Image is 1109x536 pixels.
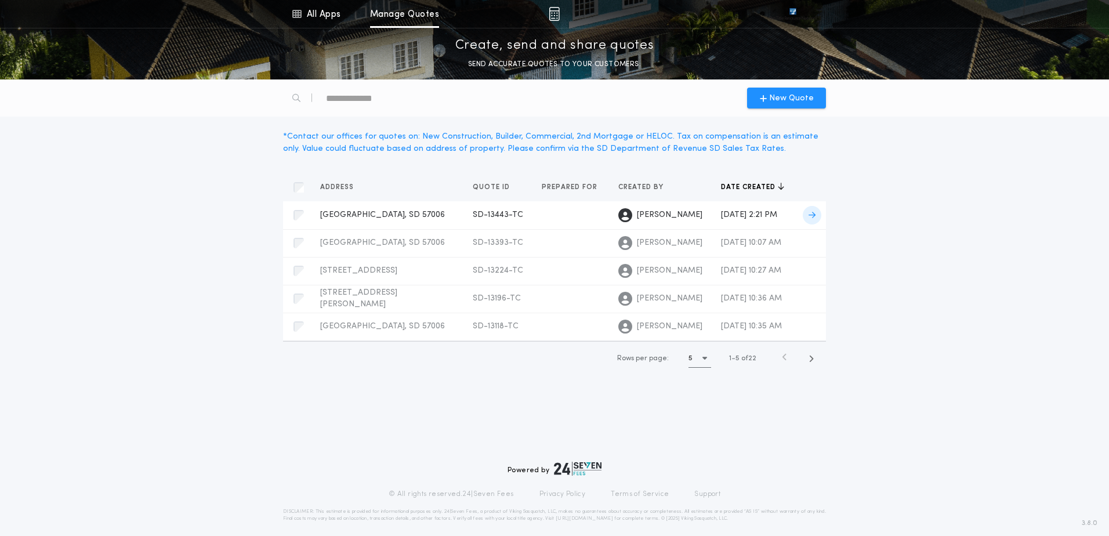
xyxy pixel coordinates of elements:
[688,349,711,368] button: 5
[283,508,826,522] p: DISCLAIMER: This estimate is provided for informational purposes only. 24|Seven Fees, a product o...
[320,322,445,331] span: [GEOGRAPHIC_DATA], SD 57006
[611,490,669,499] a: Terms of Service
[637,209,702,221] span: [PERSON_NAME]
[721,211,777,219] span: [DATE] 2:21 PM
[688,353,693,364] h1: 5
[721,238,781,247] span: [DATE] 10:07 AM
[1082,518,1097,528] span: 3.8.0
[320,182,363,193] button: Address
[508,462,601,476] div: Powered by
[618,182,672,193] button: Created by
[320,288,397,309] span: [STREET_ADDRESS][PERSON_NAME]
[473,294,521,303] span: SD-13196-TC
[473,266,523,275] span: SD-13224-TC
[721,183,778,192] span: Date created
[735,355,740,362] span: 5
[769,8,817,20] img: vs-icon
[694,490,720,499] a: Support
[283,131,826,155] div: * Contact our offices for quotes on: New Construction, Builder, Commercial, 2nd Mortgage or HELOC...
[721,182,784,193] button: Date created
[455,37,654,55] p: Create, send and share quotes
[473,238,523,247] span: SD-13393-TC
[637,237,702,249] span: [PERSON_NAME]
[320,266,397,275] span: [STREET_ADDRESS]
[473,183,512,192] span: Quote ID
[556,516,613,521] a: [URL][DOMAIN_NAME]
[637,321,702,332] span: [PERSON_NAME]
[320,211,445,219] span: [GEOGRAPHIC_DATA], SD 57006
[539,490,586,499] a: Privacy Policy
[747,88,826,108] button: New Quote
[389,490,514,499] p: © All rights reserved. 24|Seven Fees
[320,183,356,192] span: Address
[618,183,666,192] span: Created by
[637,265,702,277] span: [PERSON_NAME]
[473,182,519,193] button: Quote ID
[554,462,601,476] img: logo
[729,355,731,362] span: 1
[721,266,781,275] span: [DATE] 10:27 AM
[473,211,523,219] span: SD-13443-TC
[637,293,702,305] span: [PERSON_NAME]
[617,355,669,362] span: Rows per page:
[542,183,600,192] span: Prepared for
[468,59,641,70] p: SEND ACCURATE QUOTES TO YOUR CUSTOMERS.
[741,353,756,364] span: of 22
[320,238,445,247] span: [GEOGRAPHIC_DATA], SD 57006
[549,7,560,21] img: img
[721,322,782,331] span: [DATE] 10:35 AM
[721,294,782,303] span: [DATE] 10:36 AM
[473,322,519,331] span: SD-13118-TC
[769,92,814,104] span: New Quote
